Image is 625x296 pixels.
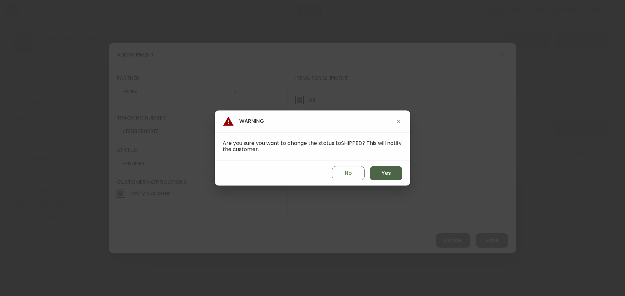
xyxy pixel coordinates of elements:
[223,116,264,127] h4: Warning
[223,139,402,153] span: Are you sure you want to change the status to SHIPPED ? This will notify the customer.
[332,166,365,180] button: No
[370,166,402,180] button: Yes
[382,170,391,177] span: Yes
[345,170,352,177] span: No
